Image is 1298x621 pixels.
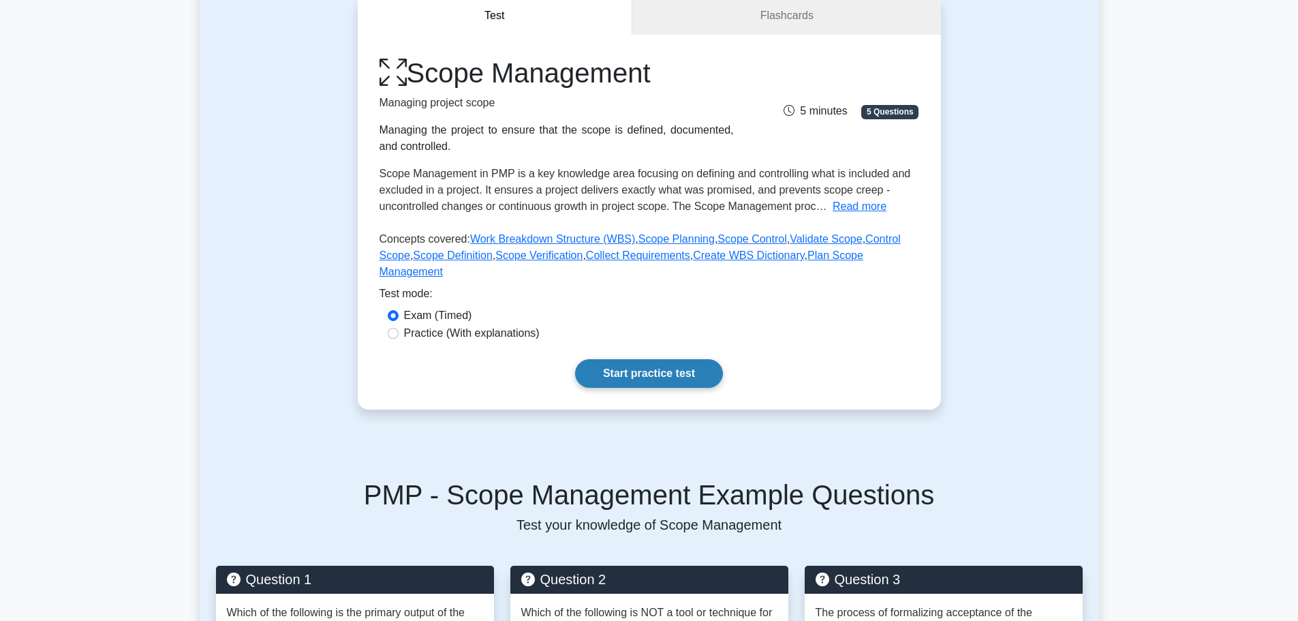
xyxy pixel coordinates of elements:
[693,249,804,261] a: Create WBS Dictionary
[586,249,690,261] a: Collect Requirements
[575,359,723,388] a: Start practice test
[380,122,734,155] div: Managing the project to ensure that the scope is defined, documented, and controlled.
[495,249,583,261] a: Scope Verification
[380,286,919,307] div: Test mode:
[404,307,472,324] label: Exam (Timed)
[470,233,635,245] a: Work Breakdown Structure (WBS)
[833,198,886,215] button: Read more
[816,571,1072,588] h5: Question 3
[861,105,918,119] span: 5 Questions
[521,571,777,588] h5: Question 2
[380,57,734,89] h1: Scope Management
[717,233,786,245] a: Scope Control
[380,95,734,111] p: Managing project scope
[227,571,483,588] h5: Question 1
[404,325,540,342] label: Practice (With explanations)
[638,233,715,245] a: Scope Planning
[784,105,847,117] span: 5 minutes
[380,231,919,286] p: Concepts covered: , , , , , , , , ,
[413,249,493,261] a: Scope Definition
[216,517,1083,533] p: Test your knowledge of Scope Management
[790,233,862,245] a: Validate Scope
[216,479,1083,511] h5: PMP - Scope Management Example Questions
[380,168,911,212] span: Scope Management in PMP is a key knowledge area focusing on defining and controlling what is incl...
